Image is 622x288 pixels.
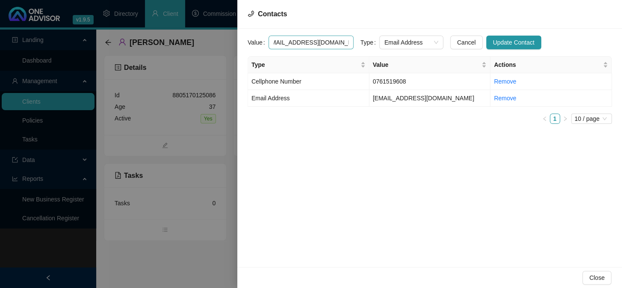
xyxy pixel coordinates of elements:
[258,10,287,18] span: Contacts
[575,114,608,123] span: 10 / page
[539,114,550,124] li: Previous Page
[550,114,560,123] a: 1
[360,36,379,49] label: Type
[494,95,516,102] a: Remove
[248,36,268,49] label: Value
[251,60,359,69] span: Type
[384,36,438,49] span: Email Address
[369,90,491,107] td: [EMAIL_ADDRESS][DOMAIN_NAME]
[560,114,570,124] button: right
[251,78,301,85] span: Cellphone Number
[560,114,570,124] li: Next Page
[582,271,611,285] button: Close
[373,60,480,69] span: Value
[486,36,541,49] button: Update Contact
[550,114,560,124] li: 1
[571,114,612,124] div: Page Size
[493,38,534,47] span: Update Contact
[494,60,601,69] span: Actions
[248,10,254,17] span: phone
[369,57,491,73] th: Value
[450,36,483,49] button: Cancel
[494,78,516,85] a: Remove
[369,73,491,90] td: 0761519608
[563,116,568,121] span: right
[542,116,547,121] span: left
[589,273,604,282] span: Close
[539,114,550,124] button: left
[490,57,612,73] th: Actions
[457,38,476,47] span: Cancel
[251,95,289,102] span: Email Address
[248,57,369,73] th: Type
